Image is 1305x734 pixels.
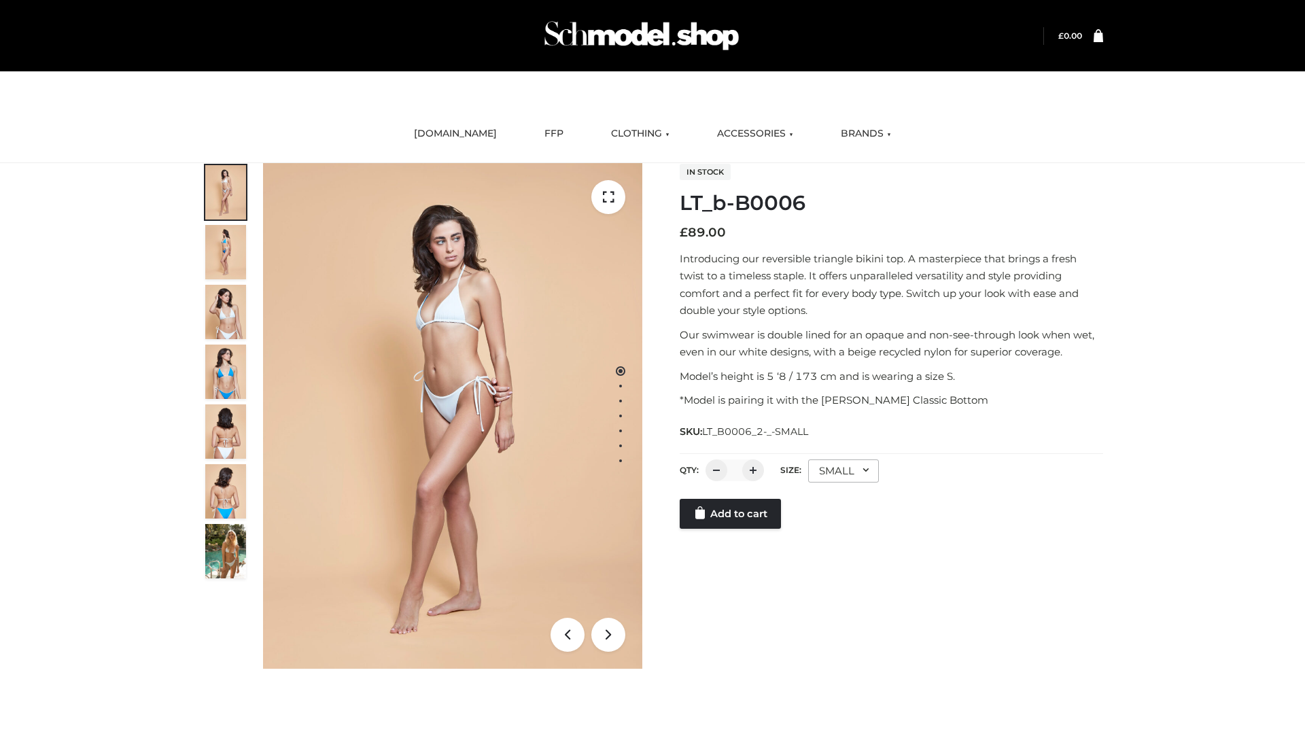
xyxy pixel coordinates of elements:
span: £ [1058,31,1064,41]
bdi: 0.00 [1058,31,1082,41]
img: ArielClassicBikiniTop_CloudNine_AzureSky_OW114ECO_4-scaled.jpg [205,345,246,399]
img: ArielClassicBikiniTop_CloudNine_AzureSky_OW114ECO_8-scaled.jpg [205,464,246,519]
a: FFP [534,119,574,149]
img: ArielClassicBikiniTop_CloudNine_AzureSky_OW114ECO_7-scaled.jpg [205,404,246,459]
img: ArielClassicBikiniTop_CloudNine_AzureSky_OW114ECO_1-scaled.jpg [205,165,246,220]
img: ArielClassicBikiniTop_CloudNine_AzureSky_OW114ECO_2-scaled.jpg [205,225,246,279]
label: Size: [780,465,801,475]
a: £0.00 [1058,31,1082,41]
p: Our swimwear is double lined for an opaque and non-see-through look when wet, even in our white d... [680,326,1103,361]
a: ACCESSORIES [707,119,803,149]
img: Arieltop_CloudNine_AzureSky2.jpg [205,524,246,578]
p: Model’s height is 5 ‘8 / 173 cm and is wearing a size S. [680,368,1103,385]
a: CLOTHING [601,119,680,149]
img: ArielClassicBikiniTop_CloudNine_AzureSky_OW114ECO_1 [263,163,642,669]
bdi: 89.00 [680,225,726,240]
a: Add to cart [680,499,781,529]
p: *Model is pairing it with the [PERSON_NAME] Classic Bottom [680,391,1103,409]
a: BRANDS [831,119,901,149]
span: In stock [680,164,731,180]
p: Introducing our reversible triangle bikini top. A masterpiece that brings a fresh twist to a time... [680,250,1103,319]
span: SKU: [680,423,810,440]
a: [DOMAIN_NAME] [404,119,507,149]
div: SMALL [808,459,879,483]
label: QTY: [680,465,699,475]
img: Schmodel Admin 964 [540,9,744,63]
span: £ [680,225,688,240]
img: ArielClassicBikiniTop_CloudNine_AzureSky_OW114ECO_3-scaled.jpg [205,285,246,339]
span: LT_B0006_2-_-SMALL [702,425,808,438]
h1: LT_b-B0006 [680,191,1103,215]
